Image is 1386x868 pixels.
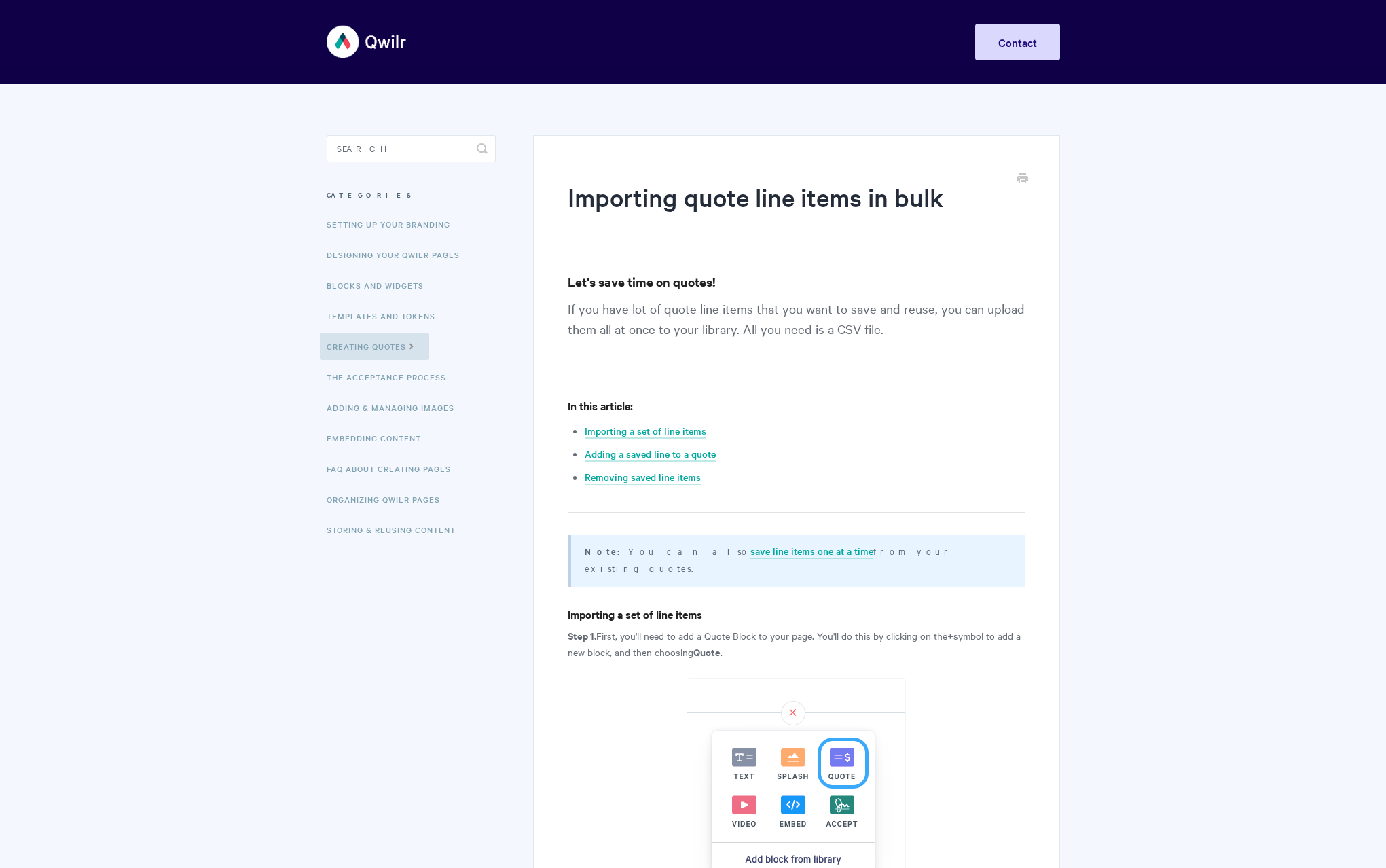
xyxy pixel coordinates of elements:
[585,543,1008,576] p: You can also from your existing quotes.
[568,180,1004,238] h1: Importing quote line items in bulk
[568,628,596,643] strong: Step 1.
[327,211,460,238] a: Setting up your Branding
[1017,172,1028,187] a: Print this Article
[693,645,721,659] strong: Quote
[327,16,407,67] img: Qwilr Help Center
[585,447,716,462] a: Adding a saved line to a quote
[568,298,1025,363] p: If you have lot of quote line items that you want to save and reuse, you can upload them all at o...
[975,24,1060,60] a: Contact
[327,363,456,391] a: The Acceptance Process
[750,544,873,559] a: save line items one at a time
[585,545,628,558] strong: Note:
[327,183,496,207] h3: Categories
[568,397,1025,414] h4: In this article:
[327,394,464,421] a: Adding & Managing Images
[568,606,1025,623] h4: Importing a set of line items
[585,424,706,439] a: Importing a set of line items
[327,455,461,482] a: FAQ About Creating Pages
[327,516,466,543] a: Storing & Reusing Content
[320,333,429,360] a: Creating Quotes
[568,272,1025,291] h3: Let's save time on quotes!
[947,628,953,643] strong: +
[327,302,445,329] a: Templates and Tokens
[327,486,450,513] a: Organizing Qwilr Pages
[585,470,701,485] a: Removing saved line items
[327,135,496,162] input: Search
[327,424,431,452] a: Embedding Content
[568,628,1025,660] p: First, you'll need to add a Quote Block to your page. You'll do this by clicking on the symbol to...
[327,241,470,268] a: Designing Your Qwilr Pages
[327,272,434,299] a: Blocks and Widgets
